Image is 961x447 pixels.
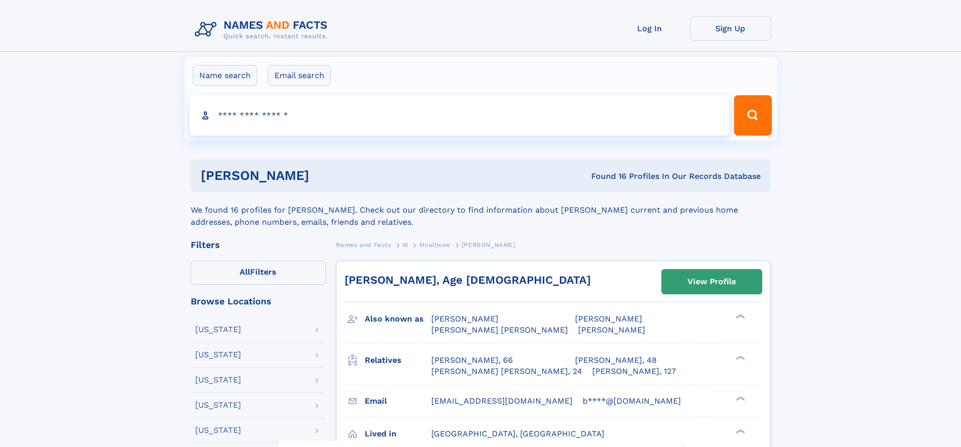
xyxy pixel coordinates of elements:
div: ❯ [733,313,746,320]
img: Logo Names and Facts [191,16,336,43]
a: View Profile [662,270,762,294]
span: [PERSON_NAME] [PERSON_NAME] [431,325,568,335]
a: M [403,238,408,251]
div: ❯ [733,428,746,434]
span: M [403,241,408,248]
a: [PERSON_NAME], 127 [592,366,676,377]
span: [PERSON_NAME] [462,241,516,248]
div: Filters [191,240,326,249]
h3: Email [365,393,431,410]
label: Name search [193,65,257,86]
div: [US_STATE] [195,326,241,334]
div: Found 16 Profiles In Our Records Database [450,171,761,182]
a: Names and Facts [336,238,391,251]
div: Browse Locations [191,297,326,306]
span: [PERSON_NAME] [575,314,642,324]
h3: Lived in [365,425,431,442]
div: [US_STATE] [195,351,241,359]
span: [PERSON_NAME] [431,314,498,324]
span: [PERSON_NAME] [578,325,645,335]
div: We found 16 profiles for [PERSON_NAME]. Check out our directory to find information about [PERSON... [191,192,771,228]
a: Mcelhone [419,238,450,251]
h3: Relatives [365,352,431,369]
span: Mcelhone [419,241,450,248]
label: Filters [191,261,326,285]
label: Email search [268,65,331,86]
div: [US_STATE] [195,426,241,434]
span: [EMAIL_ADDRESS][DOMAIN_NAME] [431,396,573,406]
a: [PERSON_NAME], 66 [431,355,513,366]
h3: Also known as [365,310,431,328]
div: View Profile [688,270,736,293]
a: [PERSON_NAME], Age [DEMOGRAPHIC_DATA] [345,274,591,286]
span: [GEOGRAPHIC_DATA], [GEOGRAPHIC_DATA] [431,429,604,438]
input: search input [190,95,730,136]
h1: [PERSON_NAME] [201,169,450,182]
div: [US_STATE] [195,401,241,409]
button: Search Button [734,95,771,136]
div: [US_STATE] [195,376,241,384]
a: Sign Up [690,16,771,41]
div: ❯ [733,395,746,402]
a: [PERSON_NAME], 48 [575,355,657,366]
a: Log In [609,16,690,41]
div: ❯ [733,354,746,361]
span: All [240,267,250,277]
a: [PERSON_NAME] [PERSON_NAME], 24 [431,366,582,377]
